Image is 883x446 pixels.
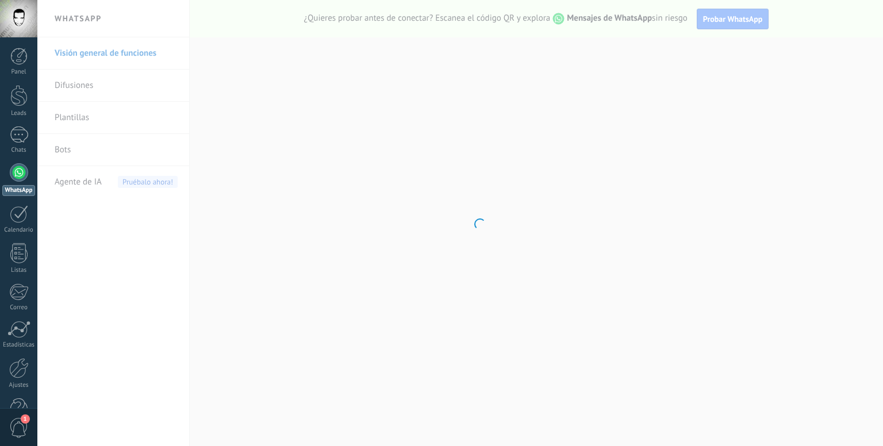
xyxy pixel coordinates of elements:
[2,68,36,76] div: Panel
[21,414,30,424] span: 1
[2,267,36,274] div: Listas
[2,304,36,312] div: Correo
[2,226,36,234] div: Calendario
[2,147,36,154] div: Chats
[2,110,36,117] div: Leads
[2,341,36,349] div: Estadísticas
[2,185,35,196] div: WhatsApp
[2,382,36,389] div: Ajustes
